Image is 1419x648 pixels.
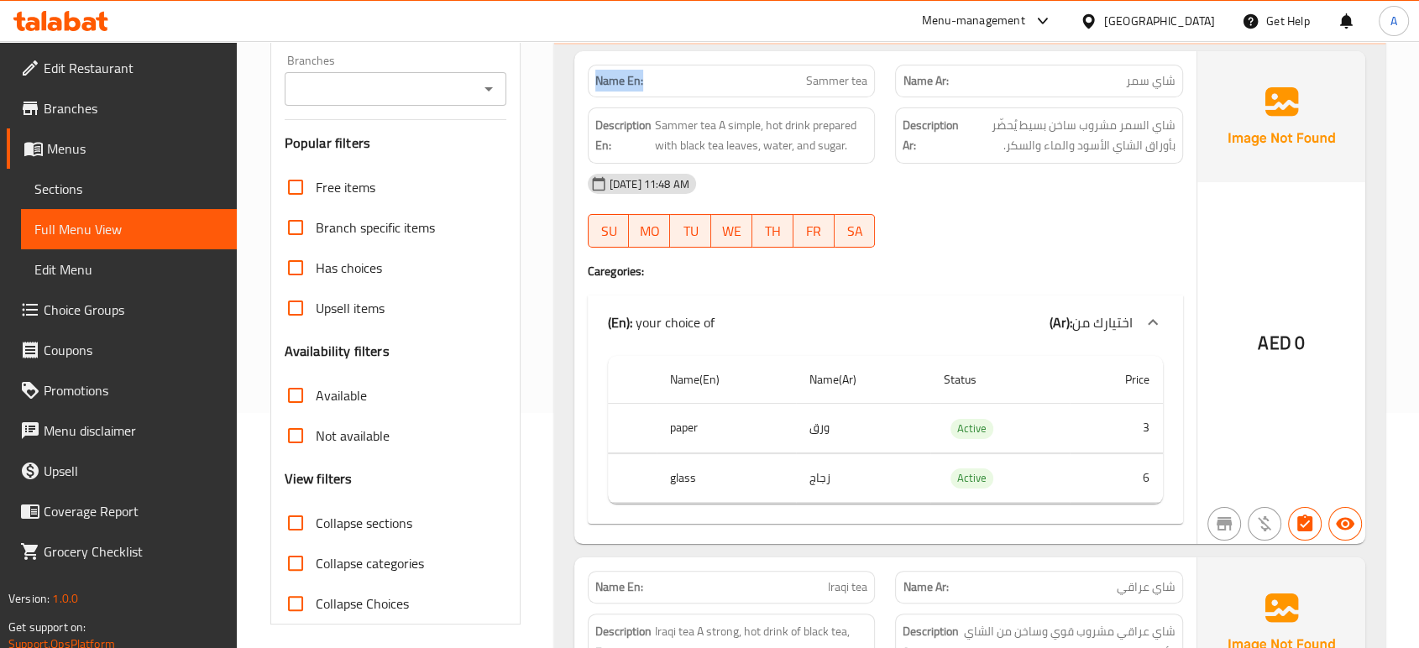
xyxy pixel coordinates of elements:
[7,290,237,330] a: Choice Groups
[655,115,868,156] span: Sammer tea A simple, hot drink prepared with black tea leaves, water, and sugar.
[44,501,223,521] span: Coverage Report
[962,115,1176,156] span: شاي السمر مشروب ساخن بسيط يُحضّر بأوراق الشاي الأسود والماء والسكر.
[1288,507,1322,541] button: Has choices
[930,356,1070,404] th: Status
[806,72,867,90] span: Sammer tea
[595,578,643,596] strong: Name En:
[588,263,1183,280] h4: Caregories:
[34,259,223,280] span: Edit Menu
[950,468,993,488] span: Active
[629,214,670,248] button: MO
[588,295,1183,349] div: (En): your choice of(Ar):اختيارك من
[796,356,930,404] th: Name(Ar)
[841,219,869,243] span: SA
[677,219,704,243] span: TU
[316,513,412,533] span: Collapse sections
[1104,12,1215,30] div: [GEOGRAPHIC_DATA]
[7,370,237,410] a: Promotions
[7,451,237,491] a: Upsell
[44,461,223,481] span: Upsell
[44,380,223,400] span: Promotions
[950,419,993,439] div: Active
[34,219,223,239] span: Full Menu View
[44,98,223,118] span: Branches
[752,214,793,248] button: TH
[1050,310,1072,335] b: (Ar):
[800,219,828,243] span: FR
[44,421,223,441] span: Menu disclaimer
[21,249,237,290] a: Edit Menu
[34,179,223,199] span: Sections
[8,616,86,638] span: Get support on:
[657,404,796,453] th: paper
[595,219,623,243] span: SU
[828,578,867,596] span: Iraqi tea
[1070,404,1163,453] td: 3
[1390,12,1397,30] span: A
[1070,453,1163,503] td: 6
[793,214,835,248] button: FR
[1248,507,1281,541] button: Purchased item
[922,11,1025,31] div: Menu-management
[316,553,424,573] span: Collapse categories
[608,356,1163,504] table: choices table
[657,453,796,503] th: glass
[285,133,506,153] h3: Popular filters
[1117,578,1176,596] span: شاي عراقي
[1207,507,1241,541] button: Not branch specific item
[316,217,435,238] span: Branch specific items
[1072,310,1133,335] span: اختيارك من
[7,128,237,169] a: Menus
[52,588,78,609] span: 1.0.0
[477,77,500,101] button: Open
[796,453,930,503] td: زجاج
[595,115,652,156] strong: Description En:
[7,330,237,370] a: Coupons
[903,115,959,156] strong: Description Ar:
[285,469,353,489] h3: View filters
[7,491,237,531] a: Coverage Report
[7,48,237,88] a: Edit Restaurant
[657,356,796,404] th: Name(En)
[1070,356,1163,404] th: Price
[316,298,385,318] span: Upsell items
[718,219,746,243] span: WE
[670,214,711,248] button: TU
[588,214,630,248] button: SU
[316,258,382,278] span: Has choices
[903,578,948,596] strong: Name Ar:
[21,169,237,209] a: Sections
[7,88,237,128] a: Branches
[636,219,663,243] span: MO
[316,426,390,446] span: Not available
[608,310,632,335] b: (En):
[950,468,993,489] div: Active
[950,419,993,438] span: Active
[1258,327,1291,359] span: AED
[603,176,696,192] span: [DATE] 11:48 AM
[588,349,1183,524] div: (En): Tea(Ar):شاي
[608,312,715,332] p: your choice of
[44,300,223,320] span: Choice Groups
[44,58,223,78] span: Edit Restaurant
[796,404,930,453] td: ورق
[1328,507,1362,541] button: Available
[285,342,390,361] h3: Availability filters
[21,209,237,249] a: Full Menu View
[44,340,223,360] span: Coupons
[903,72,948,90] strong: Name Ar:
[316,593,409,614] span: Collapse Choices
[1197,51,1365,182] img: Ae5nvW7+0k+MAAAAAElFTkSuQmCC
[835,214,876,248] button: SA
[316,177,375,197] span: Free items
[759,219,787,243] span: TH
[316,385,367,405] span: Available
[47,138,223,159] span: Menus
[7,531,237,572] a: Grocery Checklist
[1295,327,1305,359] span: 0
[44,541,223,562] span: Grocery Checklist
[711,214,752,248] button: WE
[7,410,237,451] a: Menu disclaimer
[1126,72,1176,90] span: شاي سمر
[8,588,50,609] span: Version:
